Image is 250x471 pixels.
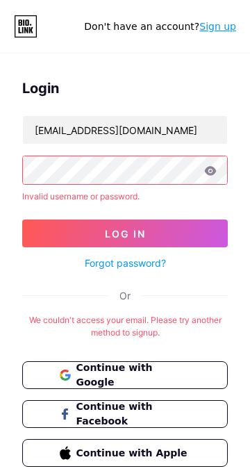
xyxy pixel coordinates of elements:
[105,228,146,240] span: Log In
[22,400,228,428] button: Continue with Facebook
[22,361,228,389] button: Continue with Google
[85,256,166,270] a: Forgot password?
[22,190,228,203] div: Invalid username or password.
[22,220,228,247] button: Log In
[84,19,236,34] div: Don't have an account?
[22,78,228,99] div: Login
[199,21,236,32] a: Sign up
[22,439,228,467] button: Continue with Apple
[76,361,191,390] span: Continue with Google
[22,314,228,339] div: We couldn't access your email. Please try another method to signup.
[76,399,191,429] span: Continue with Facebook
[23,116,227,144] input: Username
[76,446,191,461] span: Continue with Apple
[119,288,131,303] div: Or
